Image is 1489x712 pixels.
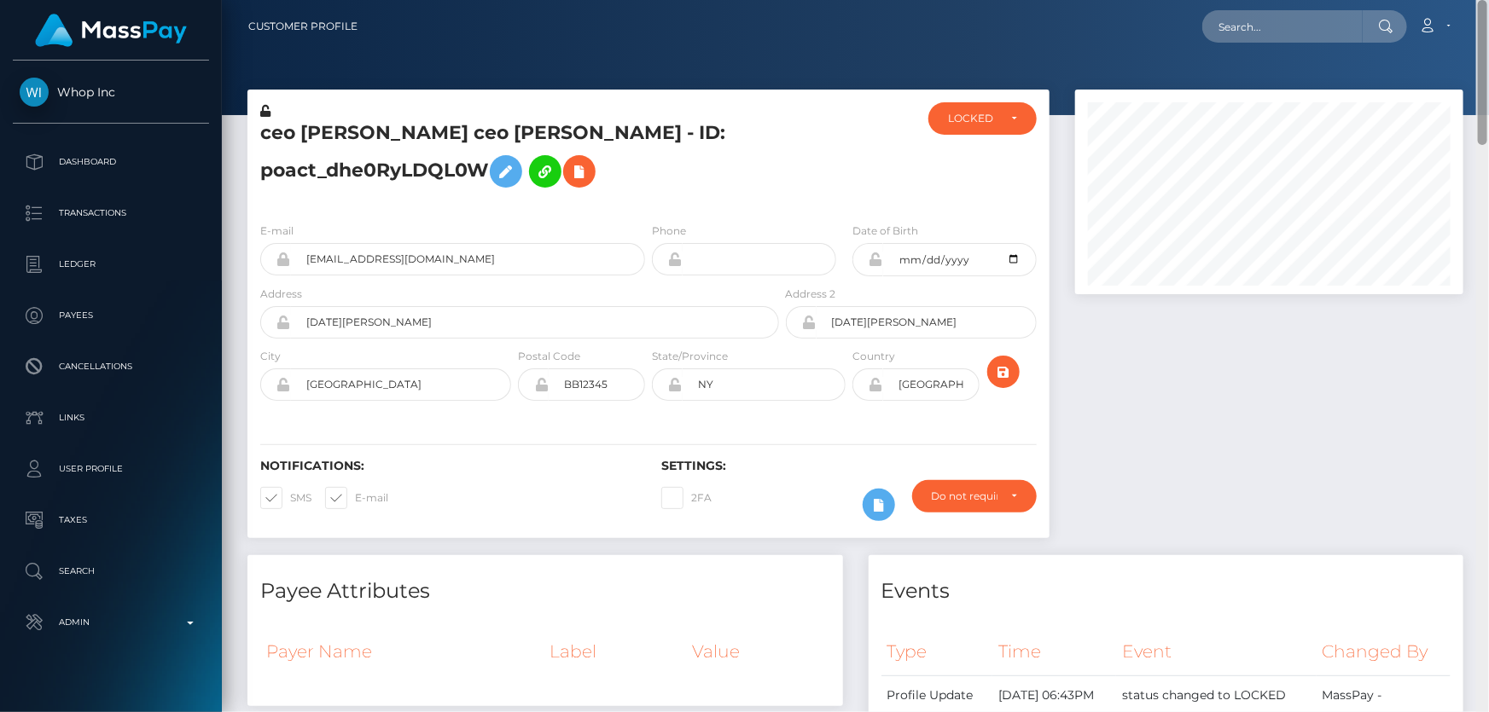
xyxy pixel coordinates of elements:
[260,576,830,606] h4: Payee Attributes
[852,223,918,239] label: Date of Birth
[20,354,202,379] p: Cancellations
[20,559,202,584] p: Search
[20,303,202,328] p: Payees
[20,149,202,175] p: Dashboard
[260,459,636,473] h6: Notifications:
[881,628,993,675] th: Type
[260,223,294,239] label: E-mail
[13,84,209,100] span: Whop Inc
[248,9,358,44] a: Customer Profile
[544,628,686,674] th: Label
[912,480,1037,512] button: Do not require
[661,487,712,509] label: 2FA
[13,192,209,234] a: Transactions
[1317,628,1451,675] th: Changed By
[35,14,187,47] img: MassPay Logo
[928,102,1037,135] button: LOCKED
[13,345,209,388] a: Cancellations
[932,489,998,503] div: Do not require
[20,610,202,635] p: Admin
[881,576,1451,606] h4: Events
[652,349,728,364] label: State/Province
[652,223,686,239] label: Phone
[661,459,1037,473] h6: Settings:
[1202,10,1363,43] input: Search...
[260,120,770,196] h5: ceo [PERSON_NAME] ceo [PERSON_NAME] - ID: poact_dhe0RyLDQL0W
[13,550,209,593] a: Search
[786,287,836,302] label: Address 2
[260,287,302,302] label: Address
[948,112,998,125] div: LOCKED
[13,397,209,439] a: Links
[13,448,209,490] a: User Profile
[260,349,281,364] label: City
[260,628,544,674] th: Payer Name
[13,294,209,337] a: Payees
[20,200,202,226] p: Transactions
[13,243,209,286] a: Ledger
[20,405,202,431] p: Links
[325,487,388,509] label: E-mail
[20,507,202,533] p: Taxes
[992,628,1116,675] th: Time
[20,252,202,277] p: Ledger
[1116,628,1317,675] th: Event
[518,349,580,364] label: Postal Code
[20,78,49,107] img: Whop Inc
[20,456,202,482] p: User Profile
[13,141,209,183] a: Dashboard
[852,349,895,364] label: Country
[13,499,209,541] a: Taxes
[686,628,830,674] th: Value
[13,601,209,644] a: Admin
[260,487,311,509] label: SMS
